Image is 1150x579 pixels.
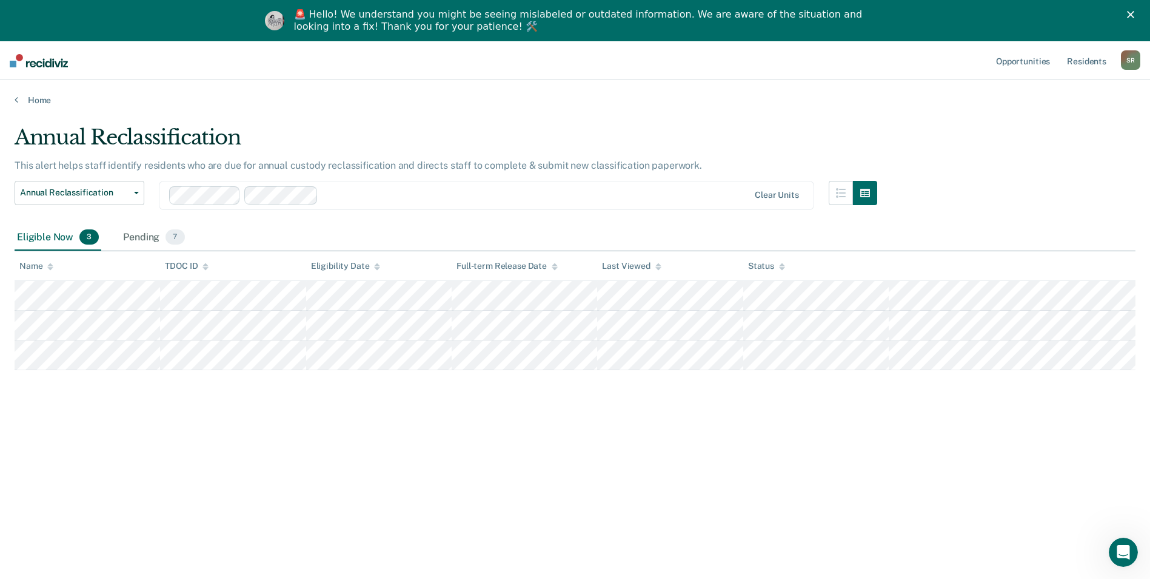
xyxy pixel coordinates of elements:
div: Annual Reclassification [15,125,877,160]
span: 3 [79,229,99,245]
img: Recidiviz [10,54,68,67]
div: Close [1127,11,1139,18]
span: Annual Reclassification [20,188,129,198]
div: Eligibility Date [311,261,381,271]
p: This alert helps staff identify residents who are due for annual custody reclassification and dir... [15,160,702,171]
div: TDOC ID [165,261,209,271]
iframe: Intercom live chat [1109,538,1138,567]
div: Full-term Release Date [456,261,558,271]
div: Clear units [755,190,799,200]
img: Profile image for Kim [265,11,284,30]
button: SR [1121,50,1140,70]
button: Annual Reclassification [15,181,144,205]
div: Last Viewed [602,261,661,271]
a: Home [15,95,1135,106]
a: Residents [1065,41,1109,80]
div: 🚨 Hello! We understand you might be seeing mislabeled or outdated information. We are aware of th... [294,8,866,33]
div: Eligible Now3 [15,225,101,251]
span: 7 [165,229,184,245]
div: Name [19,261,53,271]
div: Pending7 [121,225,187,251]
a: Opportunities [994,41,1052,80]
div: S R [1121,50,1140,70]
div: Status [748,261,785,271]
